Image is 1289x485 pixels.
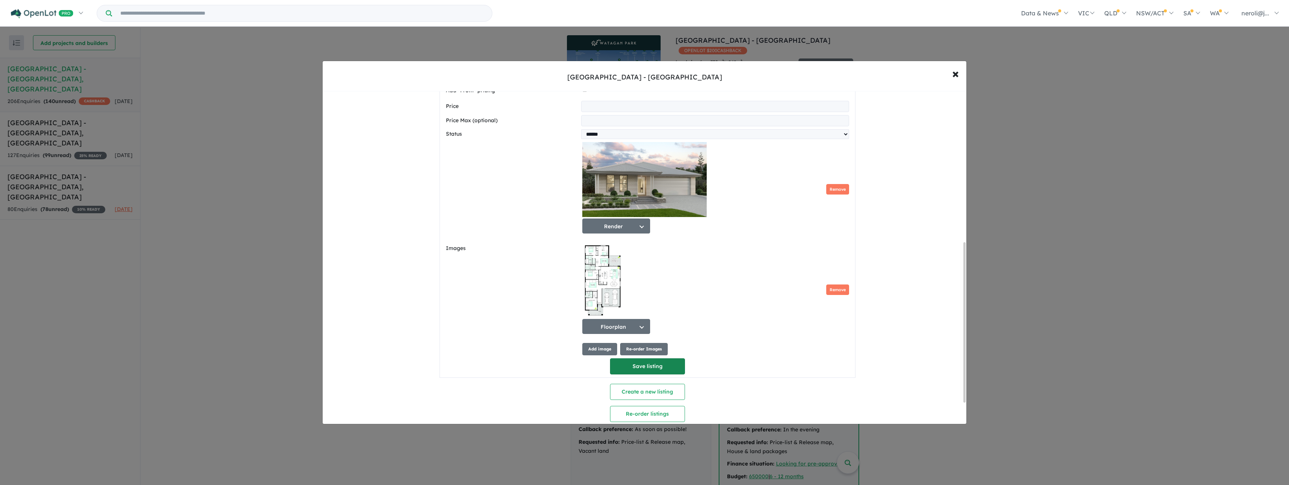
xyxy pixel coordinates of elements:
button: Remove [826,284,849,295]
img: 2Q== [582,142,707,217]
span: × [952,65,959,81]
button: Save listing [610,358,685,374]
span: neroli@j... [1241,9,1269,17]
img: 9k= [582,242,624,317]
label: Price [446,102,579,111]
div: [GEOGRAPHIC_DATA] - [GEOGRAPHIC_DATA] [567,72,722,82]
button: Re-order listings [610,406,685,422]
button: Add image [582,343,617,355]
button: Create a new listing [610,384,685,400]
button: Floorplan [582,319,650,334]
button: Render [582,219,650,234]
button: Re-order Images [620,343,668,355]
img: Openlot PRO Logo White [11,9,73,18]
label: Images [446,244,579,253]
label: Price Max (optional) [446,116,579,125]
input: Try estate name, suburb, builder or developer [114,5,490,21]
label: Status [446,130,579,139]
button: Remove [826,184,849,195]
